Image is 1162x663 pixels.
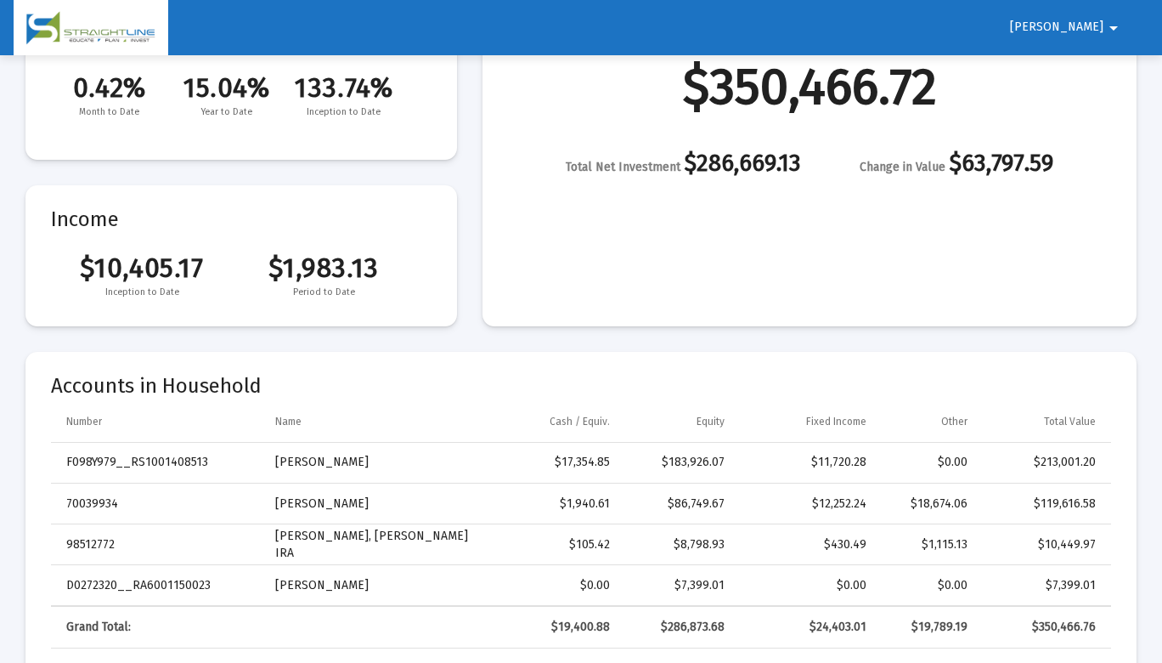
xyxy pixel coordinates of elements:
[51,71,168,104] span: 0.42%
[683,78,937,95] div: $350,466.72
[233,252,415,284] span: $1,983.13
[890,496,967,513] div: $18,674.06
[263,443,481,484] td: [PERSON_NAME]
[263,401,481,442] td: Column Name
[979,401,1111,442] td: Column Total Value
[890,536,967,553] div: $1,115.13
[890,454,967,471] div: $0.00
[991,454,1096,471] div: $213,001.20
[991,496,1096,513] div: $119,616.58
[493,496,610,513] div: $1,940.61
[736,401,878,442] td: Column Fixed Income
[66,619,251,636] div: Grand Total:
[285,71,403,104] span: 133.74%
[1010,20,1103,35] span: [PERSON_NAME]
[51,284,233,301] span: Inception to Date
[51,443,263,484] td: F098Y979__RS1001408513
[634,454,725,471] div: $183,926.07
[51,211,432,228] mat-card-title: Income
[860,160,945,174] span: Change in Value
[991,577,1096,594] div: $7,399.01
[275,415,302,428] div: Name
[748,496,866,513] div: $12,252.24
[51,484,263,524] td: 70039934
[697,415,725,428] div: Equity
[285,104,403,121] span: Inception to Date
[890,577,967,594] div: $0.00
[51,401,263,442] td: Column Number
[51,377,1111,394] mat-card-title: Accounts in Household
[168,104,285,121] span: Year to Date
[634,619,725,636] div: $286,873.68
[890,619,967,636] div: $19,789.19
[748,454,866,471] div: $11,720.28
[990,10,1144,44] button: [PERSON_NAME]
[622,401,736,442] td: Column Equity
[566,155,801,176] div: $286,669.13
[566,160,680,174] span: Total Net Investment
[550,415,610,428] div: Cash / Equiv.
[878,401,979,442] td: Column Other
[860,155,1053,176] div: $63,797.59
[941,415,967,428] div: Other
[634,536,725,553] div: $8,798.93
[481,401,622,442] td: Column Cash / Equiv.
[51,252,233,284] span: $10,405.17
[806,415,866,428] div: Fixed Income
[493,619,610,636] div: $19,400.88
[51,524,263,565] td: 98512772
[51,104,168,121] span: Month to Date
[493,536,610,553] div: $105.42
[51,37,432,121] mat-card-title: Performance Data
[1044,415,1096,428] div: Total Value
[991,536,1096,553] div: $10,449.97
[263,524,481,565] td: [PERSON_NAME], [PERSON_NAME] IRA
[748,536,866,553] div: $430.49
[1103,11,1124,45] mat-icon: arrow_drop_down
[493,577,610,594] div: $0.00
[634,496,725,513] div: $86,749.67
[51,565,263,606] td: D0272320__RA6001150023
[991,619,1096,636] div: $350,466.76
[748,619,866,636] div: $24,403.01
[51,401,1111,649] div: Data grid
[26,11,155,45] img: Dashboard
[493,454,610,471] div: $17,354.85
[168,71,285,104] span: 15.04%
[748,577,866,594] div: $0.00
[634,577,725,594] div: $7,399.01
[263,484,481,524] td: [PERSON_NAME]
[66,415,102,428] div: Number
[263,565,481,606] td: [PERSON_NAME]
[233,284,415,301] span: Period to Date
